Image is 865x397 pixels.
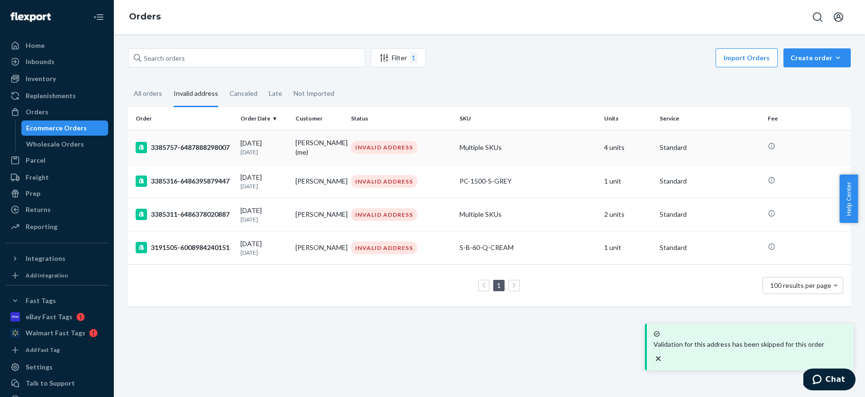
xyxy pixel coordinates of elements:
[174,81,218,107] div: Invalid address
[351,141,417,154] div: INVALID ADDRESS
[292,231,347,264] td: [PERSON_NAME]
[803,369,856,392] iframe: Opens a widget where you can chat to one of our agents
[6,270,108,281] a: Add Integration
[347,107,456,130] th: Status
[460,243,597,252] div: S-B-60-Q-CREAM
[6,71,108,86] a: Inventory
[770,281,831,289] span: 100 results per page
[10,12,51,22] img: Flexport logo
[839,175,858,223] button: Help Center
[240,148,288,156] p: [DATE]
[26,312,73,322] div: eBay Fast Tags
[294,81,334,106] div: Not Imported
[269,81,282,106] div: Late
[134,81,162,106] div: All orders
[240,249,288,257] p: [DATE]
[230,81,258,106] div: Canceled
[136,209,233,220] div: 3385311-6486378020887
[660,243,761,252] p: Standard
[660,143,761,152] p: Standard
[6,88,108,103] a: Replenishments
[808,8,827,27] button: Open Search Box
[6,104,108,120] a: Orders
[21,137,109,152] a: Wholesale Orders
[6,376,108,391] button: Talk to Support
[6,309,108,324] a: eBay Fast Tags
[129,11,161,22] a: Orders
[240,138,288,156] div: [DATE]
[6,170,108,185] a: Freight
[460,176,597,186] div: PC-1500-S-GREY
[410,52,417,64] div: 1
[764,107,851,130] th: Fee
[456,130,600,165] td: Multiple SKUs
[26,123,87,133] div: Ecommerce Orders
[656,107,764,130] th: Service
[26,74,56,83] div: Inventory
[6,54,108,69] a: Inbounds
[495,281,503,289] a: Page 1 is your current page
[295,114,343,122] div: Customer
[660,176,761,186] p: Standard
[26,189,40,198] div: Prep
[6,186,108,201] a: Prep
[600,165,656,198] td: 1 unit
[783,48,851,67] button: Create order
[6,360,108,375] a: Settings
[600,107,656,130] th: Units
[653,354,663,363] svg: close toast
[371,48,426,67] button: Filter
[89,8,108,27] button: Close Navigation
[6,293,108,308] button: Fast Tags
[6,202,108,217] a: Returns
[240,206,288,223] div: [DATE]
[351,175,417,188] div: INVALID ADDRESS
[26,271,68,279] div: Add Integration
[6,219,108,234] a: Reporting
[26,346,60,354] div: Add Fast Tag
[600,231,656,264] td: 1 unit
[716,48,778,67] button: Import Orders
[292,165,347,198] td: [PERSON_NAME]
[240,239,288,257] div: [DATE]
[600,130,656,165] td: 4 units
[26,222,57,231] div: Reporting
[21,120,109,136] a: Ecommerce Orders
[26,91,76,101] div: Replenishments
[136,242,233,253] div: 3191505-6008984240151
[26,254,65,263] div: Integrations
[6,38,108,53] a: Home
[6,344,108,356] a: Add Fast Tag
[6,325,108,341] a: Walmart Fast Tags
[240,182,288,190] p: [DATE]
[6,153,108,168] a: Parcel
[26,107,48,117] div: Orders
[26,379,75,388] div: Talk to Support
[6,251,108,266] button: Integrations
[136,175,233,187] div: 3385316-6486395879447
[26,156,46,165] div: Parcel
[240,215,288,223] p: [DATE]
[456,107,600,130] th: SKU
[351,241,417,254] div: INVALID ADDRESS
[240,173,288,190] div: [DATE]
[26,362,53,372] div: Settings
[456,198,600,231] td: Multiple SKUs
[26,173,49,182] div: Freight
[829,8,848,27] button: Open account menu
[653,340,847,349] p: Validation for this address has been skipped for this order
[237,107,292,130] th: Order Date
[26,205,51,214] div: Returns
[292,130,347,165] td: [PERSON_NAME] (me)
[26,41,45,50] div: Home
[371,52,425,64] div: Filter
[26,296,56,305] div: Fast Tags
[128,48,365,67] input: Search orders
[136,142,233,153] div: 3385757-6487888298007
[791,53,844,63] div: Create order
[128,107,237,130] th: Order
[121,3,168,31] ol: breadcrumbs
[660,210,761,219] p: Standard
[26,57,55,66] div: Inbounds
